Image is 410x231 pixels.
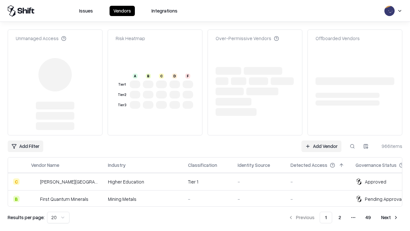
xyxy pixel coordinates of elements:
[31,162,59,168] div: Vendor Name
[159,73,164,79] div: C
[216,35,279,42] div: Over-Permissive Vendors
[365,178,386,185] div: Approved
[108,196,178,202] div: Mining Metals
[40,196,88,202] div: First Quantum Minerals
[108,178,178,185] div: Higher Education
[13,178,20,185] div: C
[172,73,177,79] div: D
[40,178,98,185] div: [PERSON_NAME][GEOGRAPHIC_DATA]
[31,178,37,185] img: Reichman University
[238,162,270,168] div: Identity Source
[316,35,360,42] div: Offboarded Vendors
[301,141,341,152] a: Add Vendor
[291,162,327,168] div: Detected Access
[284,212,402,223] nav: pagination
[377,143,402,150] div: 966 items
[16,35,66,42] div: Unmanaged Access
[108,162,126,168] div: Industry
[188,162,217,168] div: Classification
[291,196,345,202] div: -
[117,102,127,108] div: Tier 3
[110,6,135,16] button: Vendors
[291,178,345,185] div: -
[31,196,37,202] img: First Quantum Minerals
[365,196,403,202] div: Pending Approval
[116,35,145,42] div: Risk Heatmap
[117,82,127,87] div: Tier 1
[360,212,376,223] button: 49
[185,73,190,79] div: F
[8,141,43,152] button: Add Filter
[13,196,20,202] div: B
[133,73,138,79] div: A
[333,212,346,223] button: 2
[188,196,227,202] div: -
[377,212,402,223] button: Next
[75,6,97,16] button: Issues
[238,196,280,202] div: -
[117,92,127,98] div: Tier 2
[148,6,181,16] button: Integrations
[146,73,151,79] div: B
[188,178,227,185] div: Tier 1
[238,178,280,185] div: -
[8,214,45,221] p: Results per page:
[320,212,332,223] button: 1
[356,162,397,168] div: Governance Status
